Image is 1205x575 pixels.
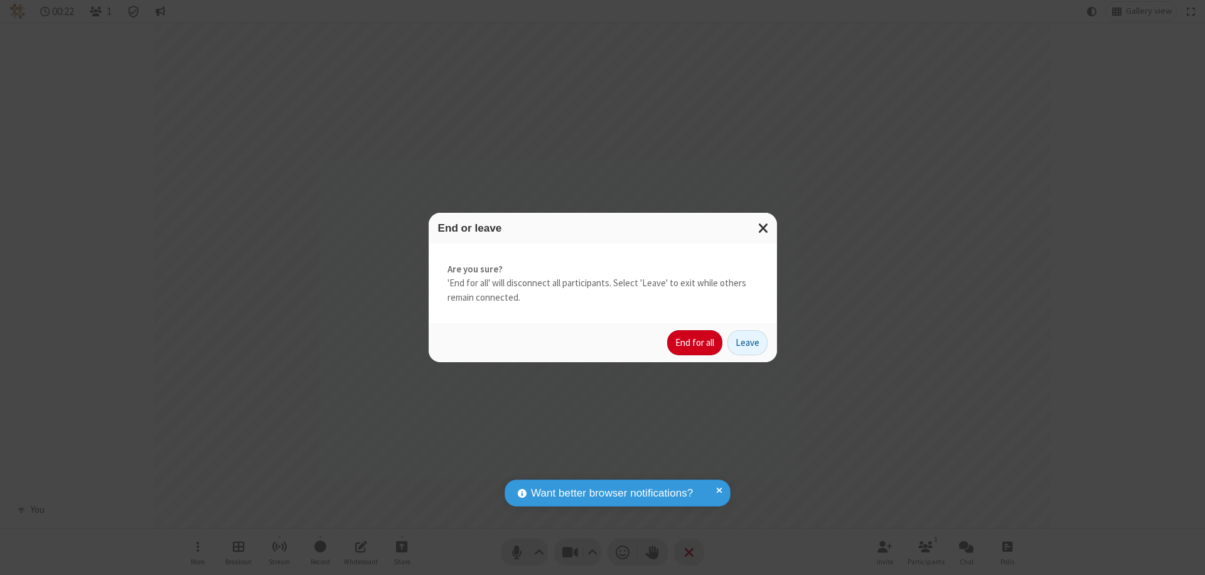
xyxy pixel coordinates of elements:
[727,330,768,355] button: Leave
[531,485,693,502] span: Want better browser notifications?
[447,262,758,277] strong: Are you sure?
[429,244,777,324] div: 'End for all' will disconnect all participants. Select 'Leave' to exit while others remain connec...
[438,222,768,234] h3: End or leave
[751,213,777,244] button: Close modal
[667,330,722,355] button: End for all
